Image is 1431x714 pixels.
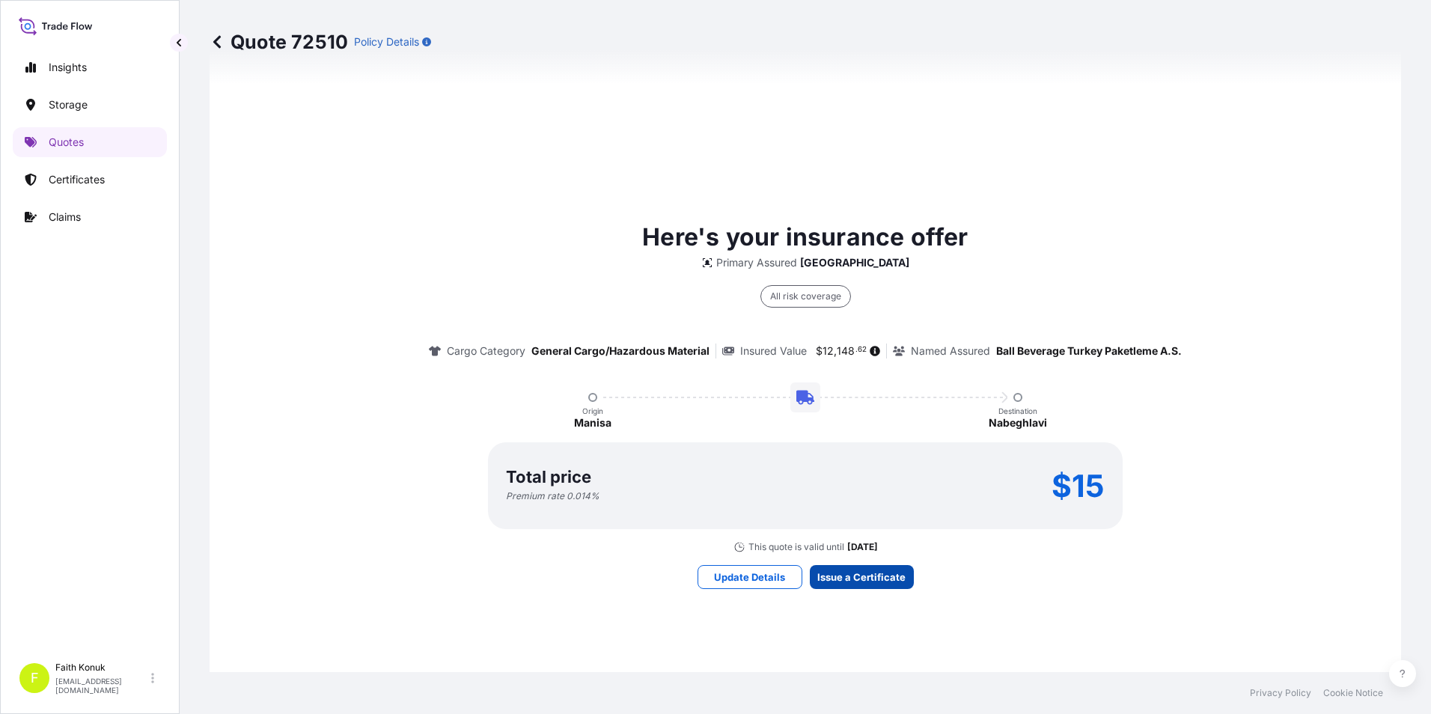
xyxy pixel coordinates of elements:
p: Issue a Certificate [817,570,906,585]
p: Storage [49,97,88,112]
span: 148 [837,346,855,356]
p: Cargo Category [447,344,525,358]
button: Update Details [698,565,802,589]
p: Claims [49,210,81,225]
p: Faith Konuk [55,662,148,674]
p: Named Assured [911,344,990,358]
p: Manisa [574,415,611,430]
p: Insights [49,60,87,75]
a: Privacy Policy [1250,687,1311,699]
span: 62 [858,347,867,353]
span: $ [816,346,823,356]
a: Certificates [13,165,167,195]
p: [DATE] [847,541,878,553]
a: Cookie Notice [1323,687,1383,699]
a: Claims [13,202,167,232]
p: Origin [582,406,603,415]
p: Premium rate 0.014 % [506,490,599,502]
a: Insights [13,52,167,82]
div: All risk coverage [760,285,851,308]
p: Primary Assured [716,255,797,270]
span: , [834,346,837,356]
span: F [31,671,39,686]
p: Update Details [714,570,785,585]
p: Certificates [49,172,105,187]
p: General Cargo/Hazardous Material [531,344,710,358]
span: . [855,347,858,353]
a: Quotes [13,127,167,157]
p: Nabeghlavi [989,415,1047,430]
p: Insured Value [740,344,807,358]
span: 12 [823,346,834,356]
p: Total price [506,469,591,484]
button: Issue a Certificate [810,565,914,589]
p: Quotes [49,135,84,150]
p: This quote is valid until [748,541,844,553]
a: Storage [13,90,167,120]
p: Here's your insurance offer [642,219,968,255]
p: [EMAIL_ADDRESS][DOMAIN_NAME] [55,677,148,695]
p: Quote 72510 [210,30,348,54]
p: Ball Beverage Turkey Paketleme A.S. [996,344,1182,358]
p: [GEOGRAPHIC_DATA] [800,255,909,270]
p: Destination [998,406,1037,415]
p: Policy Details [354,34,419,49]
p: $15 [1052,474,1105,498]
